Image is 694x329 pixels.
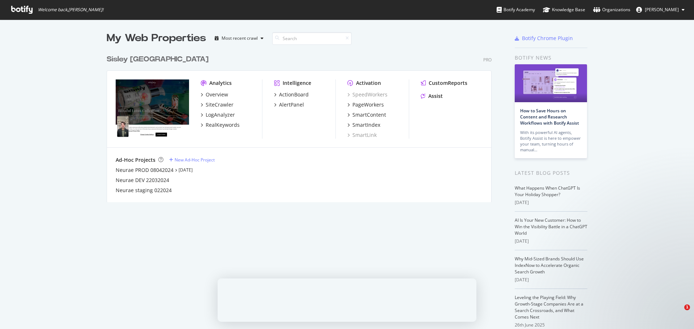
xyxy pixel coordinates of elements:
a: CustomReports [421,79,467,87]
span: Claire Melet [645,7,679,13]
div: Knowledge Base [543,6,585,13]
a: ActionBoard [274,91,309,98]
div: Botify Chrome Plugin [522,35,573,42]
a: AI Is Your New Customer: How to Win the Visibility Battle in a ChatGPT World [515,217,587,236]
div: Botify news [515,54,587,62]
a: SmartIndex [347,121,380,129]
div: LogAnalyzer [206,111,235,118]
div: Sisley [GEOGRAPHIC_DATA] [107,54,209,65]
div: SiteCrawler [206,101,234,108]
a: Neurae staging 022024 [116,187,172,194]
div: With its powerful AI agents, Botify Assist is here to empower your team, turning hours of manual… [520,130,582,153]
div: SmartContent [352,111,386,118]
div: Botify Academy [497,6,535,13]
a: Neurae DEV 22032024 [116,177,169,184]
iframe: Intercom live chat [669,304,687,322]
div: Ad-Hoc Projects [116,156,155,164]
button: [PERSON_NAME] [630,4,690,16]
a: Sisley [GEOGRAPHIC_DATA] [107,54,211,65]
a: SmartLink [347,131,377,139]
img: www.sisley-paris.com [116,79,189,138]
div: My Web Properties [107,31,206,46]
span: Welcome back, [PERSON_NAME] ! [38,7,103,13]
a: What Happens When ChatGPT Is Your Holiday Shopper? [515,185,580,198]
a: AlertPanel [274,101,304,108]
a: How to Save Hours on Content and Research Workflows with Botify Assist [520,108,579,126]
span: 1 [684,304,690,310]
div: AlertPanel [279,101,304,108]
a: PageWorkers [347,101,384,108]
a: Botify Chrome Plugin [515,35,573,42]
a: Neurae PROD 08042024 [116,166,173,174]
a: Leveling the Playing Field: Why Growth-Stage Companies Are at a Search Crossroads, and What Comes... [515,294,583,320]
div: [DATE] [515,199,587,206]
div: Organizations [593,6,630,13]
div: [DATE] [515,277,587,283]
div: SmartIndex [352,121,380,129]
a: Assist [421,92,443,100]
div: Assist [428,92,443,100]
div: [DATE] [515,238,587,244]
div: RealKeywords [206,121,240,129]
a: New Ad-Hoc Project [169,157,215,163]
a: RealKeywords [201,121,240,129]
div: Activation [356,79,381,87]
div: PageWorkers [352,101,384,108]
div: grid [107,46,497,202]
a: [DATE] [179,167,193,173]
div: 26th June 2025 [515,322,587,328]
div: New Ad-Hoc Project [175,157,215,163]
img: How to Save Hours on Content and Research Workflows with Botify Assist [515,64,587,102]
div: Most recent crawl [222,36,258,40]
a: Why Mid-Sized Brands Should Use IndexNow to Accelerate Organic Search Growth [515,256,584,275]
a: SmartContent [347,111,386,118]
div: CustomReports [429,79,467,87]
div: Pro [483,57,492,63]
iframe: Enquête de Laura de Botify [218,278,476,322]
div: Intelligence [283,79,311,87]
div: ActionBoard [279,91,309,98]
input: Search [272,32,352,45]
div: Analytics [209,79,232,87]
div: Overview [206,91,228,98]
div: Latest Blog Posts [515,169,587,177]
a: Overview [201,91,228,98]
a: LogAnalyzer [201,111,235,118]
button: Most recent crawl [212,33,266,44]
a: SiteCrawler [201,101,234,108]
a: SpeedWorkers [347,91,387,98]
